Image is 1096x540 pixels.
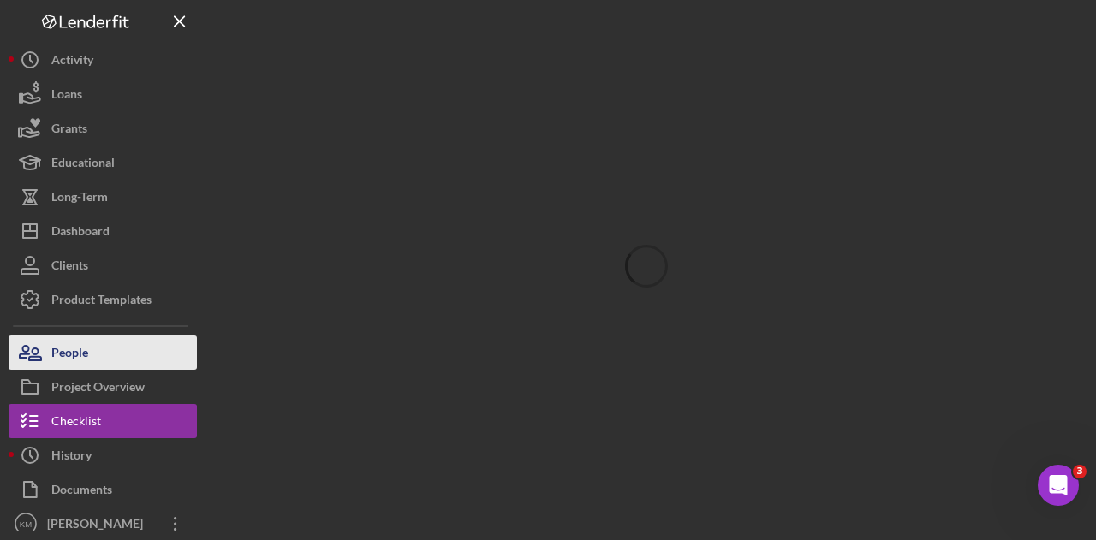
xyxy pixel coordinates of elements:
[51,472,112,511] div: Documents
[9,472,197,507] button: Documents
[9,180,197,214] button: Long-Term
[51,438,92,477] div: History
[9,404,197,438] button: Checklist
[9,370,197,404] button: Project Overview
[51,180,108,218] div: Long-Term
[9,214,197,248] button: Dashboard
[9,282,197,317] button: Product Templates
[51,43,93,81] div: Activity
[1038,465,1079,506] iframe: Intercom live chat
[9,248,197,282] button: Clients
[51,145,115,184] div: Educational
[51,214,110,252] div: Dashboard
[9,145,197,180] button: Educational
[51,77,82,116] div: Loans
[9,111,197,145] button: Grants
[9,438,197,472] button: History
[51,404,101,442] div: Checklist
[9,335,197,370] button: People
[9,77,197,111] button: Loans
[20,519,32,529] text: KM
[51,248,88,287] div: Clients
[51,370,145,408] div: Project Overview
[51,111,87,150] div: Grants
[51,335,88,374] div: People
[9,43,197,77] button: Activity
[51,282,152,321] div: Product Templates
[1073,465,1087,478] span: 3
